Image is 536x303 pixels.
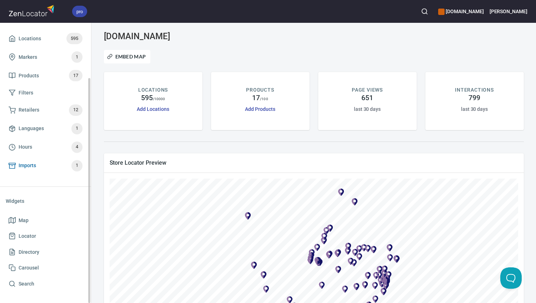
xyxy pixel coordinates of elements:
[438,7,484,15] h6: [DOMAIN_NAME]
[137,106,169,112] a: Add Locations
[109,52,146,61] span: Embed Map
[6,29,85,48] a: Locations595
[19,88,33,97] span: Filters
[19,216,29,225] span: Map
[361,94,373,102] h4: 651
[246,86,274,94] p: PRODUCTS
[19,53,37,62] span: Markers
[72,8,87,15] span: pro
[19,124,44,133] span: Languages
[490,7,527,15] h6: [PERSON_NAME]
[66,35,82,43] span: 595
[417,4,432,19] button: Search
[19,232,36,241] span: Locator
[19,143,32,151] span: Hours
[19,279,34,288] span: Search
[141,94,153,102] h4: 595
[71,143,82,151] span: 4
[6,119,85,138] a: Languages1
[6,101,85,119] a: Retailers12
[19,71,39,80] span: Products
[104,50,151,63] button: Embed Map
[490,4,527,19] button: [PERSON_NAME]
[71,161,82,170] span: 1
[110,159,518,166] span: Store Locator Preview
[19,106,39,114] span: Retailers
[6,212,85,228] a: Map
[260,96,268,102] p: / 100
[500,267,522,289] iframe: Help Scout Beacon - Open
[9,3,56,18] img: zenlocator
[6,244,85,260] a: Directory
[6,228,85,244] a: Locator
[6,138,85,156] a: Hours4
[354,105,381,113] h6: last 30 days
[6,276,85,292] a: Search
[461,105,488,113] h6: last 30 days
[72,6,87,17] div: pro
[455,86,494,94] p: INTERACTIONS
[469,94,480,102] h4: 799
[69,106,82,114] span: 12
[69,72,82,80] span: 17
[71,124,82,133] span: 1
[19,248,39,257] span: Directory
[6,192,85,210] li: Widgets
[252,94,260,102] h4: 17
[153,96,165,102] p: / 10000
[104,31,238,41] h3: [DOMAIN_NAME]
[138,86,168,94] p: LOCATIONS
[6,48,85,66] a: Markers1
[6,156,85,175] a: Imports1
[71,53,82,61] span: 1
[438,4,484,19] div: Manage your apps
[6,66,85,85] a: Products17
[438,9,445,15] button: color-CE600E
[245,106,275,112] a: Add Products
[352,86,383,94] p: PAGE VIEWS
[6,260,85,276] a: Carousel
[19,263,39,272] span: Carousel
[19,161,36,170] span: Imports
[6,85,85,101] a: Filters
[19,34,41,43] span: Locations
